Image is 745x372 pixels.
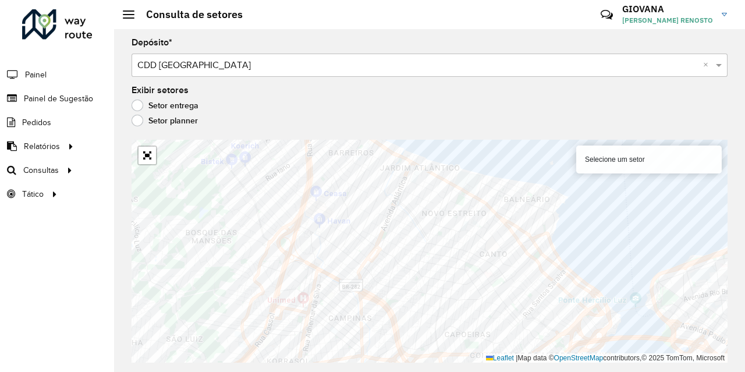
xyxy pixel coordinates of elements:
span: [PERSON_NAME] RENOSTO [622,15,713,26]
span: | [516,354,517,362]
a: Leaflet [486,354,514,362]
span: Painel de Sugestão [24,93,93,105]
label: Depósito [132,36,172,49]
div: Selecione um setor [576,146,722,173]
label: Setor planner [132,115,198,126]
a: Contato Rápido [594,2,619,27]
a: OpenStreetMap [554,354,604,362]
a: Abrir mapa em tela cheia [139,147,156,164]
h2: Consulta de setores [134,8,243,21]
div: Map data © contributors,© 2025 TomTom, Microsoft [483,353,728,363]
span: Clear all [703,58,713,72]
h3: GIOVANA [622,3,713,15]
span: Relatórios [24,140,60,153]
label: Setor entrega [132,100,198,111]
span: Tático [22,188,44,200]
label: Exibir setores [132,83,189,97]
span: Consultas [23,164,59,176]
span: Painel [25,69,47,81]
span: Pedidos [22,116,51,129]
